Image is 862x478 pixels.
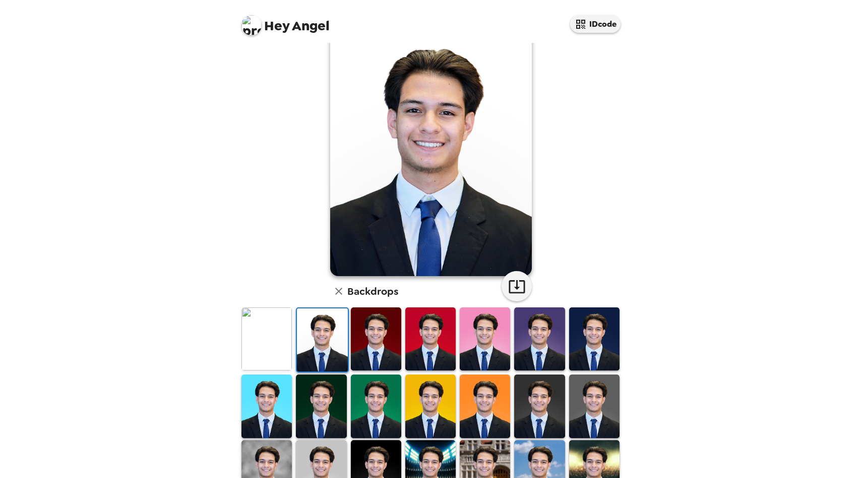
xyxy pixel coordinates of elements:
[570,15,621,33] button: IDcode
[347,283,398,299] h6: Backdrops
[264,17,289,35] span: Hey
[241,307,292,370] img: Original
[241,15,262,35] img: profile pic
[330,24,532,276] img: user
[241,10,330,33] span: Angel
